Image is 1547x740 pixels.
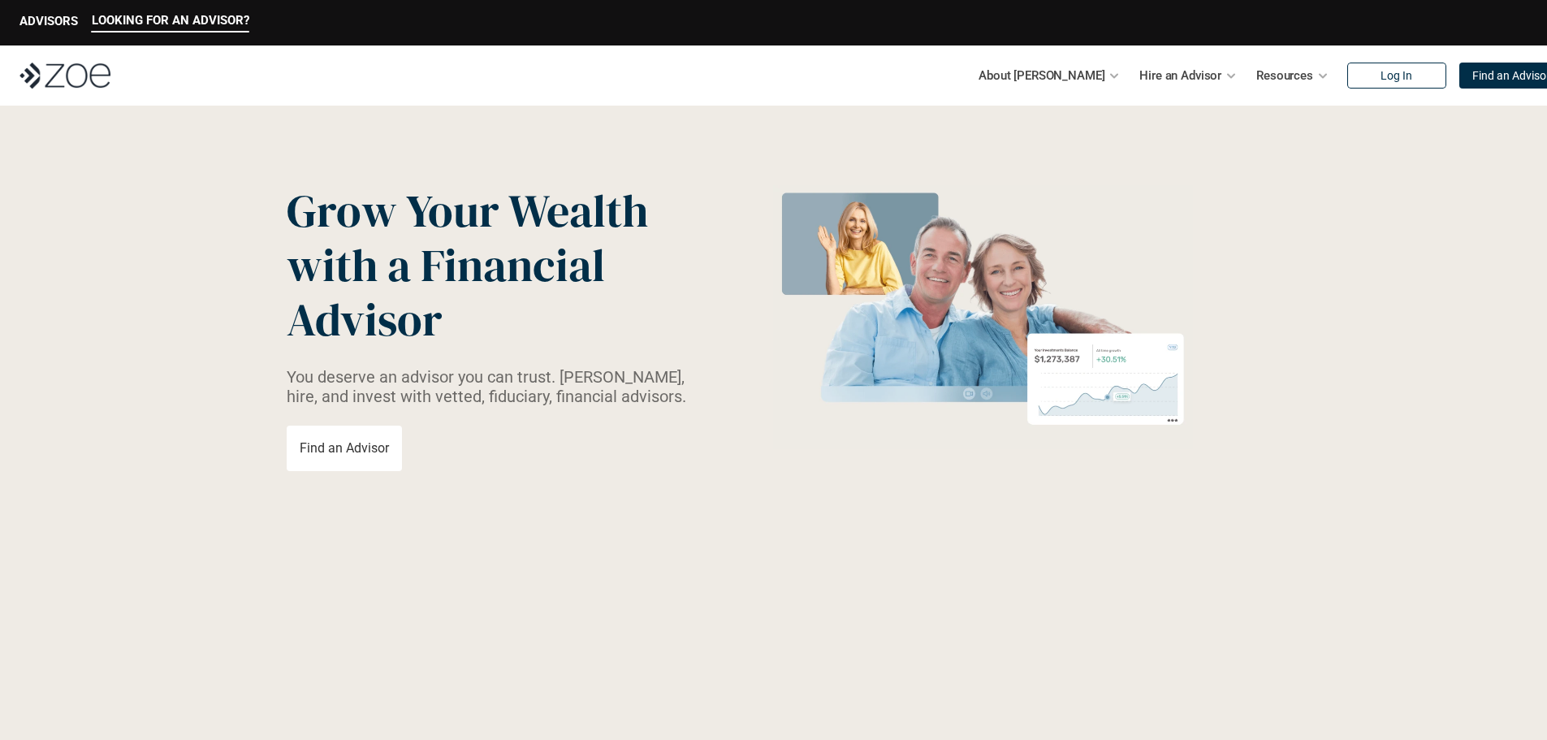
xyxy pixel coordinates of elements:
p: Loremipsum: *DolOrsi Ametconsecte adi Eli Seddoeius tem inc utlaboreet. Dol 3767 MagNaal Enimadmi... [39,678,1508,737]
p: ADVISORS [19,14,78,28]
a: Log In [1347,63,1446,89]
p: About [PERSON_NAME] [979,63,1104,88]
p: Hire an Advisor [1139,63,1221,88]
p: Log In [1381,69,1412,83]
p: Resources [1256,63,1313,88]
span: with a Financial Advisor [287,234,615,351]
span: Grow Your Wealth [287,180,648,242]
p: LOOKING FOR AN ADVISOR? [92,13,249,28]
em: The information in the visuals above is for illustrative purposes only and does not represent an ... [758,459,1208,468]
a: Find an Advisor [287,426,402,471]
p: You deserve an advisor you can trust. [PERSON_NAME], hire, and invest with vetted, fiduciary, fin... [287,367,706,406]
p: Find an Advisor [300,440,389,456]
